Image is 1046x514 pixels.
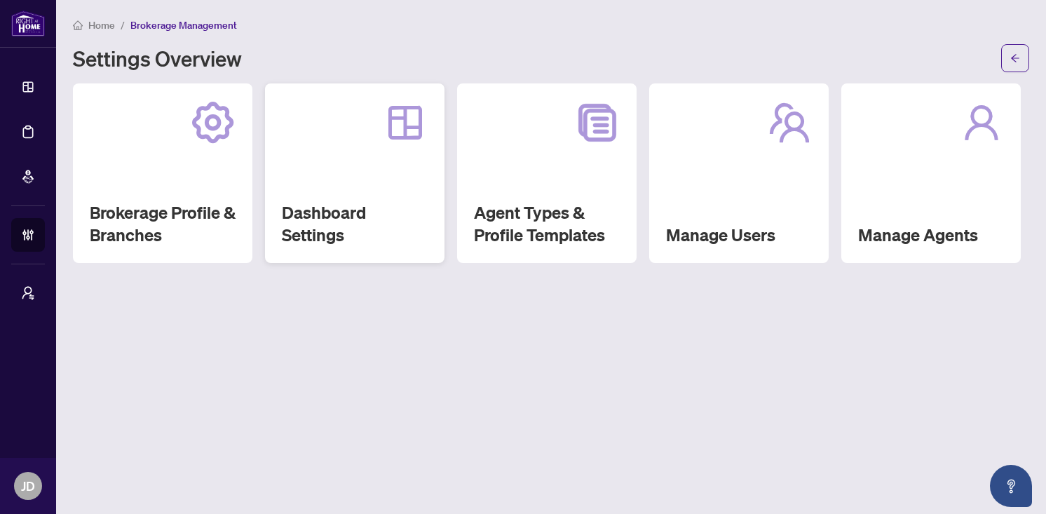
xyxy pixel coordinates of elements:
[990,465,1032,507] button: Open asap
[21,476,35,496] span: JD
[858,224,1004,246] h2: Manage Agents
[130,19,237,32] span: Brokerage Management
[90,201,236,246] h2: Brokerage Profile & Branches
[1010,53,1020,63] span: arrow-left
[121,17,125,33] li: /
[73,47,242,69] h1: Settings Overview
[474,201,620,246] h2: Agent Types & Profile Templates
[282,201,428,246] h2: Dashboard Settings
[11,11,45,36] img: logo
[73,20,83,30] span: home
[666,224,812,246] h2: Manage Users
[88,19,115,32] span: Home
[21,286,35,300] span: user-switch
